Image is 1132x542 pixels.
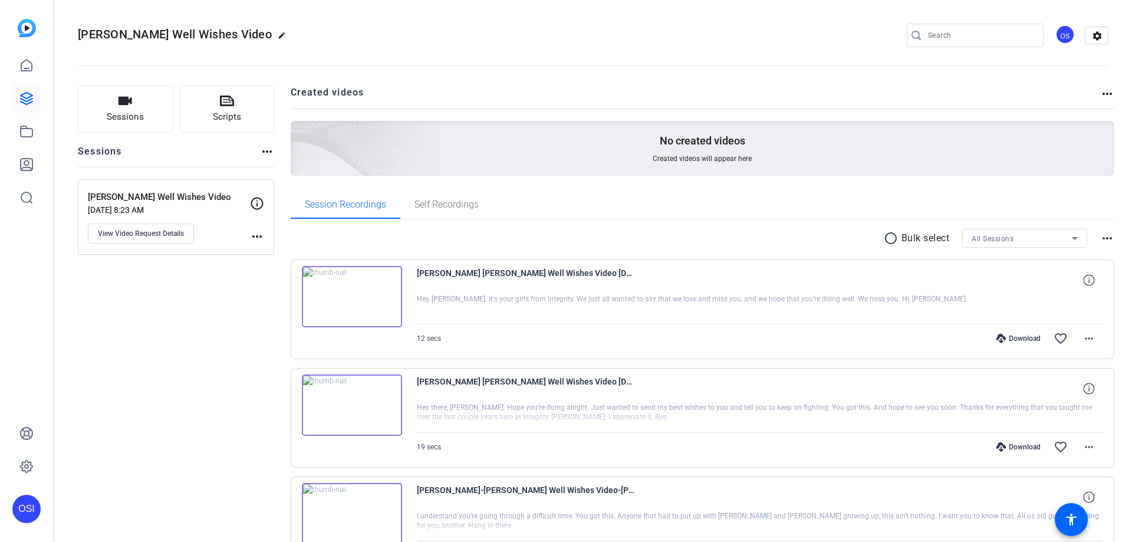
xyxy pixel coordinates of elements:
span: All Sessions [972,235,1013,243]
mat-icon: more_horiz [1100,231,1114,245]
span: [PERSON_NAME] [PERSON_NAME] Well Wishes Video [DATE] 14_17_32 [417,375,635,403]
mat-icon: edit [278,31,292,45]
mat-icon: more_horiz [250,229,264,244]
h2: Created videos [291,86,1101,109]
ngx-avatar: Olympic Steel, Inc. [1055,25,1076,45]
span: [PERSON_NAME]-[PERSON_NAME] Well Wishes Video-[PERSON_NAME] Well Wishes Video-1754934416223-webcam [417,483,635,511]
span: 19 secs [417,443,441,451]
p: No created videos [660,134,745,148]
span: View Video Request Details [98,229,184,238]
mat-icon: more_horiz [1082,331,1096,346]
span: [PERSON_NAME] Well Wishes Video [78,27,272,41]
img: thumb-nail [302,375,402,436]
p: Bulk select [901,231,950,245]
input: Search [928,28,1034,42]
mat-icon: favorite_border [1054,440,1068,454]
span: Self Recordings [414,200,479,209]
img: thumb-nail [302,266,402,327]
span: Scripts [213,110,241,124]
button: View Video Request Details [88,224,194,244]
h2: Sessions [78,144,122,167]
div: Download [990,334,1047,343]
div: OSI [12,495,41,523]
span: Session Recordings [305,200,386,209]
mat-icon: more_horiz [1082,440,1096,454]
p: [DATE] 8:23 AM [88,205,250,215]
mat-icon: favorite_border [1054,331,1068,346]
span: 12 secs [417,334,441,343]
img: blue-gradient.svg [18,19,36,37]
img: Creted videos background [159,4,440,260]
p: [PERSON_NAME] Well Wishes Video [88,190,250,204]
mat-icon: settings [1085,27,1109,45]
mat-icon: more_horiz [1100,87,1114,101]
mat-icon: radio_button_unchecked [884,231,901,245]
button: Scripts [180,86,275,133]
div: OS [1055,25,1075,44]
button: Sessions [78,86,173,133]
mat-icon: more_horiz [260,144,274,159]
span: Created videos will appear here [653,154,752,163]
mat-icon: accessibility [1064,513,1078,527]
div: Download [990,442,1047,452]
span: [PERSON_NAME] [PERSON_NAME] Well Wishes Video [DATE] 14_34_39 [417,266,635,294]
span: Sessions [107,110,144,124]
